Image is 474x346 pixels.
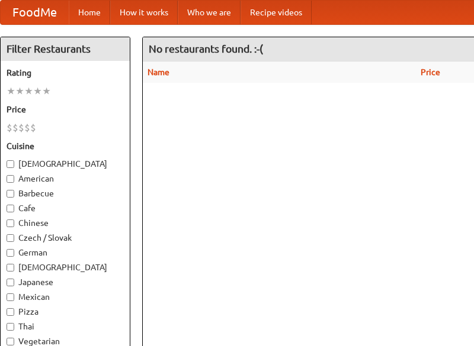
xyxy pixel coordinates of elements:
h5: Cuisine [7,140,124,152]
li: $ [7,121,12,134]
a: Recipe videos [241,1,312,24]
li: ★ [42,85,51,98]
label: [DEMOGRAPHIC_DATA] [7,158,124,170]
label: Japanese [7,276,124,288]
label: Barbecue [7,187,124,199]
input: German [7,249,14,257]
input: [DEMOGRAPHIC_DATA] [7,264,14,271]
h5: Price [7,104,124,115]
label: American [7,173,124,185]
li: ★ [15,85,24,98]
label: Thai [7,321,124,332]
a: Who we are [178,1,241,24]
li: ★ [7,85,15,98]
input: Czech / Slovak [7,234,14,242]
a: Home [69,1,110,24]
input: Cafe [7,205,14,212]
input: Japanese [7,279,14,286]
h5: Rating [7,67,124,79]
label: German [7,247,124,258]
label: [DEMOGRAPHIC_DATA] [7,261,124,273]
input: American [7,175,14,183]
li: $ [12,121,18,134]
input: Vegetarian [7,338,14,345]
label: Mexican [7,291,124,303]
label: Cafe [7,202,124,214]
li: $ [30,121,36,134]
label: Czech / Slovak [7,232,124,244]
input: Mexican [7,293,14,301]
a: How it works [110,1,178,24]
li: ★ [24,85,33,98]
li: $ [18,121,24,134]
a: Price [421,67,440,77]
ng-pluralize: No restaurants found. :-( [149,43,263,54]
a: FoodMe [1,1,69,24]
input: [DEMOGRAPHIC_DATA] [7,160,14,168]
a: Name [148,67,169,77]
input: Pizza [7,308,14,316]
li: $ [24,121,30,134]
label: Pizza [7,306,124,318]
input: Thai [7,323,14,331]
h4: Filter Restaurants [1,37,130,61]
li: ★ [33,85,42,98]
input: Barbecue [7,190,14,198]
input: Chinese [7,219,14,227]
label: Chinese [7,217,124,229]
